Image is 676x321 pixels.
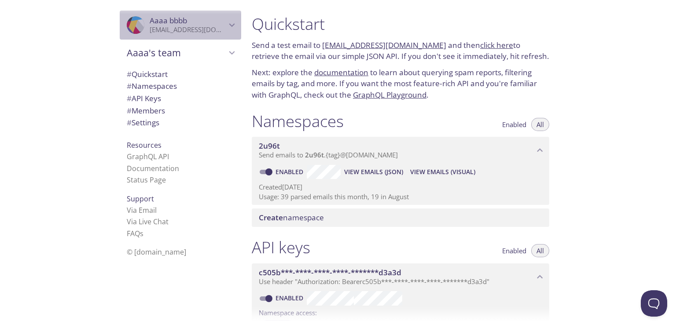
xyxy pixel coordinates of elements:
div: Create namespace [252,208,549,227]
span: © [DOMAIN_NAME] [127,247,186,257]
span: Aaaa's team [127,47,226,59]
a: Enabled [274,294,307,302]
span: View Emails (Visual) [410,167,475,177]
span: Members [127,106,165,116]
label: Namespace access: [259,306,317,318]
button: All [531,118,549,131]
a: Via Email [127,205,157,215]
span: Send emails to . {tag} @[DOMAIN_NAME] [259,150,398,159]
span: # [127,69,132,79]
p: Usage: 39 parsed emails this month, 19 in August [259,192,542,201]
span: Resources [127,140,162,150]
a: Status Page [127,175,166,185]
div: Team Settings [120,117,241,129]
a: Enabled [274,168,307,176]
button: View Emails (Visual) [407,165,479,179]
a: GraphQL API [127,152,169,161]
a: Documentation [127,164,179,173]
div: API Keys [120,92,241,105]
a: documentation [314,67,368,77]
a: Via Live Chat [127,217,169,226]
div: Aaaa bbbb [120,11,241,40]
span: 2u96t [305,150,324,159]
span: View Emails (JSON) [344,167,403,177]
span: Aaaa bbbb [150,15,187,26]
p: Next: explore the to learn about querying spam reports, filtering emails by tag, and more. If you... [252,67,549,101]
span: Namespaces [127,81,177,91]
span: # [127,81,132,91]
div: Namespaces [120,80,241,92]
span: Settings [127,117,159,128]
span: Support [127,194,154,204]
span: API Keys [127,93,161,103]
div: Aaaa's team [120,41,241,64]
span: s [140,229,143,238]
span: Create [259,212,283,223]
div: Members [120,105,241,117]
div: 2u96t namespace [252,137,549,164]
span: # [127,93,132,103]
button: All [531,244,549,257]
h1: Namespaces [252,111,344,131]
p: Send a test email to and then to retrieve the email via our simple JSON API. If you don't see it ... [252,40,549,62]
h1: API keys [252,237,310,257]
a: FAQ [127,229,143,238]
span: 2u96t [259,141,280,151]
a: click here [480,40,513,50]
div: Quickstart [120,68,241,80]
h1: Quickstart [252,14,549,34]
a: GraphQL Playground [353,90,426,100]
span: # [127,106,132,116]
a: [EMAIL_ADDRESS][DOMAIN_NAME] [322,40,446,50]
button: Enabled [497,118,532,131]
span: Quickstart [127,69,168,79]
iframe: Help Scout Beacon - Open [641,290,667,317]
button: View Emails (JSON) [341,165,407,179]
span: namespace [259,212,324,223]
button: Enabled [497,244,532,257]
p: [EMAIL_ADDRESS][DOMAIN_NAME] [150,26,226,34]
p: Created [DATE] [259,182,542,192]
span: # [127,117,132,128]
